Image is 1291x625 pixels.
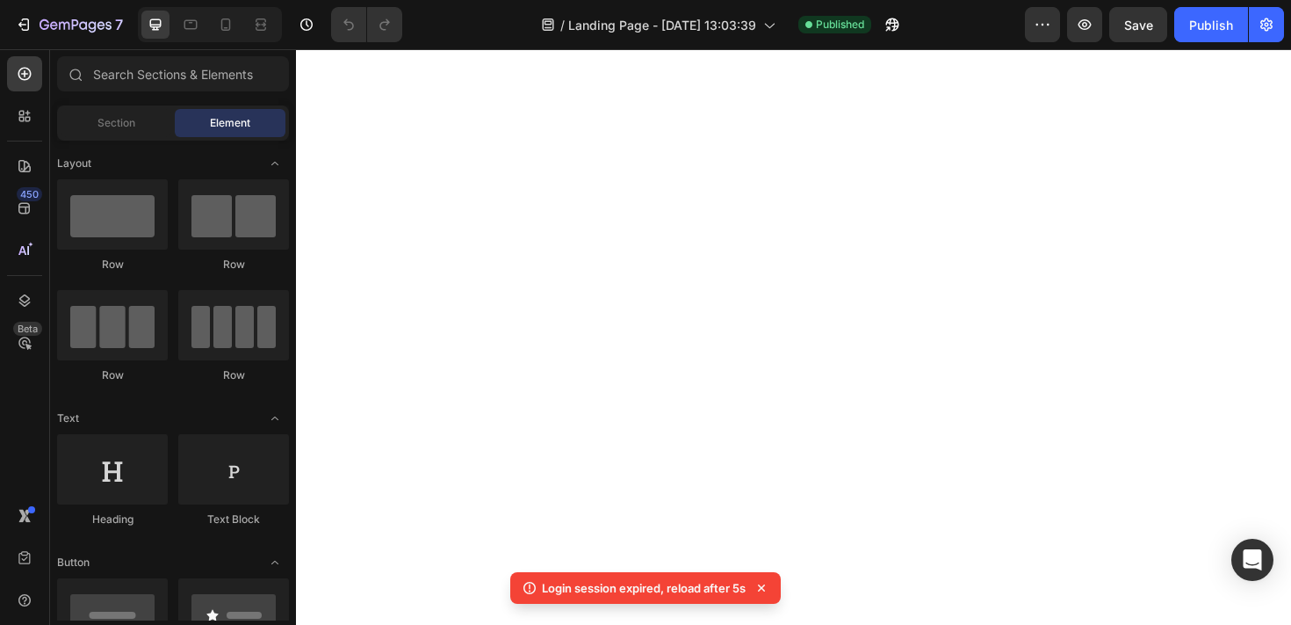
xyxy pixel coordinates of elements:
span: Element [210,115,250,131]
div: 450 [17,187,42,201]
div: Undo/Redo [331,7,402,42]
input: Search Sections & Elements [57,56,289,91]
span: Toggle open [261,404,289,432]
div: Heading [57,512,168,527]
span: Section [97,115,135,131]
span: / [560,16,565,34]
span: Layout [57,156,91,171]
span: Save [1124,18,1153,33]
p: Login session expired, reload after 5s [542,579,746,597]
button: Save [1109,7,1167,42]
div: Row [57,367,168,383]
span: Button [57,555,90,570]
button: Publish [1174,7,1248,42]
div: Publish [1189,16,1233,34]
span: Toggle open [261,149,289,178]
iframe: Design area [296,47,1291,567]
button: 7 [7,7,131,42]
span: Text [57,411,79,426]
div: Beta [13,322,42,336]
div: Row [178,367,289,383]
div: Row [178,257,289,273]
div: Text Block [178,512,289,527]
div: Row [57,257,168,273]
span: Landing Page - [DATE] 13:03:39 [568,16,756,34]
div: Open Intercom Messenger [1231,539,1273,581]
span: Toggle open [261,549,289,577]
p: 7 [115,14,123,35]
span: Published [816,17,864,33]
